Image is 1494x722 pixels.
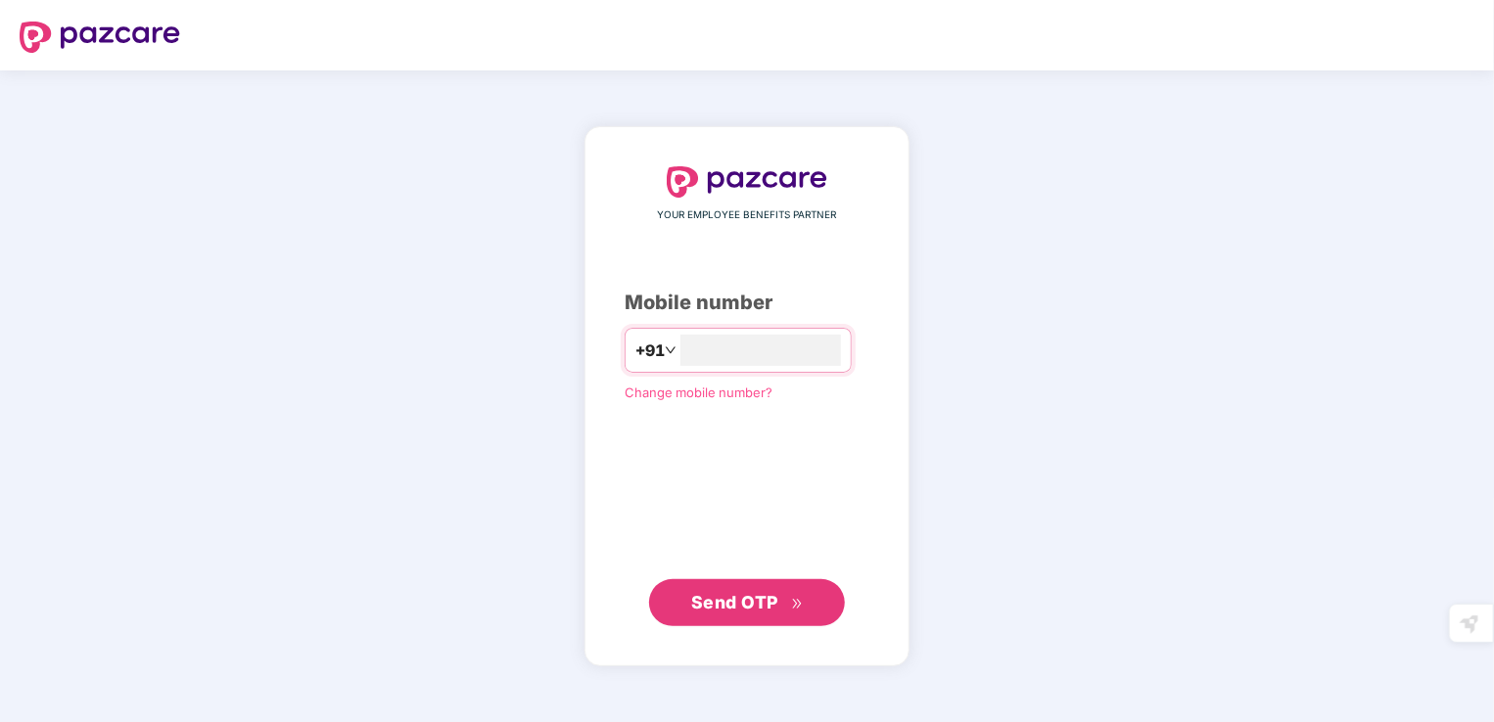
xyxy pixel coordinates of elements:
[649,579,845,626] button: Send OTPdouble-right
[635,338,665,363] span: +91
[20,22,180,53] img: logo
[791,598,804,610] span: double-right
[658,207,837,223] span: YOUR EMPLOYEE BENEFITS PARTNER
[691,592,778,612] span: Send OTP
[667,166,827,198] img: logo
[665,344,677,356] span: down
[625,288,869,318] div: Mobile number
[625,384,772,400] a: Change mobile number?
